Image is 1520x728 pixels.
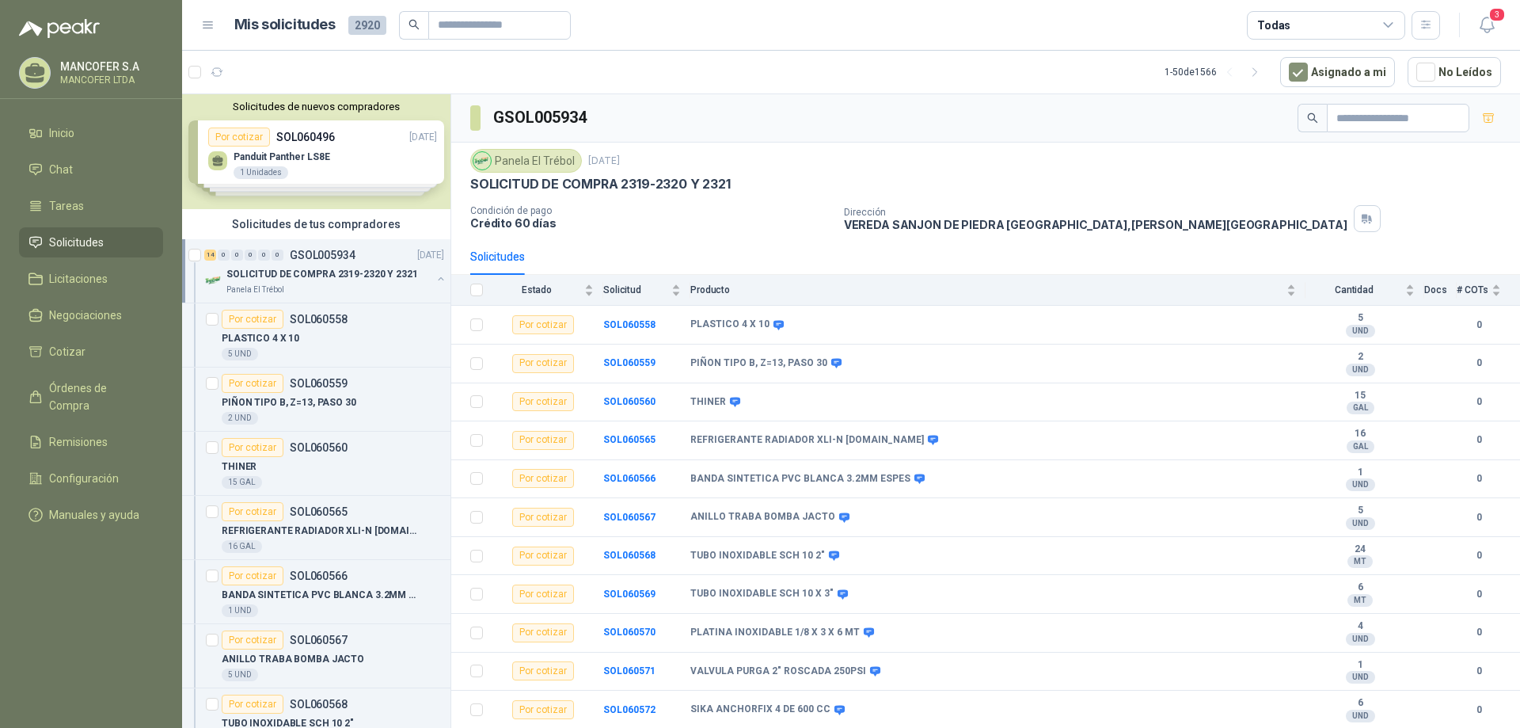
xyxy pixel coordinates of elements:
b: 5 [1305,505,1415,517]
a: Solicitudes [19,227,163,257]
div: 16 GAL [222,540,262,553]
span: Chat [49,161,73,178]
a: Tareas [19,191,163,221]
b: SOL060567 [603,512,655,523]
span: Inicio [49,124,74,142]
span: Solicitudes [49,234,104,251]
a: SOL060566 [603,473,655,484]
div: GAL [1347,402,1374,414]
b: 0 [1457,587,1501,602]
th: Cantidad [1305,275,1424,306]
p: SOLICITUD DE COMPRA 2319-2320 Y 2321 [226,267,418,282]
b: 2 [1305,351,1415,364]
a: Por cotizarSOL060566BANDA SINTETICA PVC BLANCA 3.2MM ESPES1 UND [182,560,450,624]
p: SOL060558 [290,314,348,325]
button: Asignado a mi [1280,57,1395,87]
b: TUBO INOXIDABLE SCH 10 2" [690,550,825,562]
span: 3 [1488,7,1506,22]
b: 1 [1305,659,1415,672]
div: UND [1346,517,1375,530]
img: Company Logo [204,271,223,290]
div: 1 - 50 de 1566 [1165,59,1267,85]
a: SOL060572 [603,704,655,715]
p: SOL060559 [290,378,348,389]
h3: GSOL005934 [493,105,589,130]
span: Remisiones [49,433,108,451]
div: 1 UND [222,604,258,617]
b: 4 [1305,620,1415,633]
a: Por cotizarSOL060558PLASTICO 4 X 105 UND [182,303,450,368]
b: PLATINA INOXIDABLE 1/8 X 3 X 6 MT [690,627,860,639]
a: Por cotizarSOL060560THINER15 GAL [182,432,450,496]
b: 0 [1457,510,1501,525]
p: MANCOFER LTDA [60,75,159,85]
div: 0 [231,250,243,261]
span: search [408,19,420,30]
b: 0 [1457,703,1501,718]
b: TUBO INOXIDABLE SCH 10 X 3" [690,588,834,600]
p: SOL060560 [290,442,348,453]
p: [DATE] [588,154,620,169]
b: SIKA ANCHORFIX 4 DE 600 CC [690,703,830,716]
b: 24 [1305,543,1415,556]
th: Producto [690,275,1305,306]
div: 0 [272,250,283,261]
div: Por cotizar [222,566,283,585]
b: PIÑON TIPO B, Z=13, PASO 30 [690,357,827,370]
div: 15 GAL [222,476,262,489]
b: ANILLO TRABA BOMBA JACTO [690,511,835,524]
div: MT [1347,594,1373,607]
b: SOL060559 [603,357,655,368]
img: Logo peakr [19,19,100,38]
th: Docs [1424,275,1457,306]
b: 15 [1305,390,1415,402]
p: REFRIGERANTE RADIADOR XLI-N [DOMAIN_NAME] [222,524,419,539]
div: Por cotizar [512,469,574,488]
div: Por cotizar [222,374,283,393]
p: SOL060567 [290,635,348,646]
div: UND [1346,478,1375,491]
div: 14 [204,250,216,261]
button: 3 [1472,11,1501,40]
div: Por cotizar [512,700,574,719]
p: SOLICITUD DE COMPRA 2319-2320 Y 2321 [470,176,731,192]
a: SOL060560 [603,396,655,407]
b: 16 [1305,428,1415,440]
div: Por cotizar [512,508,574,527]
span: search [1307,112,1318,124]
div: Por cotizar [512,354,574,373]
p: Panela El Trébol [226,284,284,296]
p: GSOL005934 [290,250,355,261]
div: Por cotizar [222,310,283,329]
b: 0 [1457,394,1501,410]
span: Negociaciones [49,307,122,324]
b: THINER [690,396,726,409]
div: 2 UND [222,412,258,425]
b: SOL060569 [603,589,655,600]
div: Solicitudes [470,248,525,265]
a: Órdenes de Compra [19,373,163,421]
p: SOL060566 [290,570,348,581]
a: SOL060570 [603,627,655,638]
p: SOL060568 [290,699,348,710]
p: PIÑON TIPO B, Z=13, PASO 30 [222,395,356,410]
span: Estado [492,284,581,295]
div: 0 [245,250,256,261]
p: [DATE] [417,248,444,263]
p: Dirección [844,207,1347,218]
div: Por cotizar [512,547,574,566]
a: SOL060571 [603,665,655,677]
b: 0 [1457,548,1501,563]
span: Cotizar [49,343,85,360]
span: Órdenes de Compra [49,379,148,414]
p: MANCOFER S.A [60,61,159,72]
a: Por cotizarSOL060565REFRIGERANTE RADIADOR XLI-N [DOMAIN_NAME]16 GAL [182,496,450,560]
div: Por cotizar [222,631,283,650]
div: Por cotizar [512,585,574,604]
a: SOL060565 [603,434,655,445]
button: No Leídos [1408,57,1501,87]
